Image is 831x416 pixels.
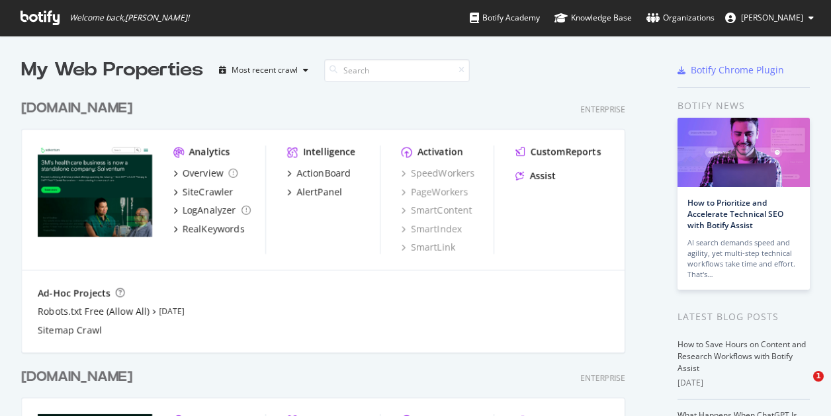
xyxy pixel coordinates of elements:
[678,99,810,113] div: Botify news
[554,11,632,24] div: Knowledge Base
[183,204,236,217] div: LogAnalyzer
[183,185,234,198] div: SiteCrawler
[417,146,463,159] div: Activation
[678,118,810,187] img: How to Prioritize and Accelerate Technical SEO with Botify Assist
[214,60,314,81] button: Most recent crawl
[691,63,784,77] div: Botify Chrome Plugin
[232,66,298,74] div: Most recent crawl
[173,222,245,235] a: RealKeywords
[402,185,468,198] a: PageWorkers
[580,104,625,115] div: Enterprise
[21,57,203,83] div: My Web Properties
[678,377,810,389] div: [DATE]
[38,305,150,318] a: Robots.txt Free (Allow All)
[183,167,224,180] div: Overview
[402,222,462,235] a: SmartIndex
[173,185,234,198] a: SiteCrawler
[741,12,803,23] span: TL Chua
[678,63,784,77] a: Botify Chrome Plugin
[324,59,470,82] input: Search
[173,167,238,180] a: Overview
[189,146,230,159] div: Analytics
[402,204,472,217] a: SmartContent
[38,286,110,300] div: Ad-Hoc Projects
[21,99,132,118] div: [DOMAIN_NAME]
[402,241,455,254] a: SmartLink
[580,372,625,384] div: Enterprise
[813,371,824,382] span: 1
[678,310,810,324] div: Latest Blog Posts
[287,185,342,198] a: AlertPanel
[515,146,601,159] a: CustomReports
[21,99,138,118] a: [DOMAIN_NAME]
[296,185,342,198] div: AlertPanel
[402,167,475,180] a: SpeedWorkers
[21,368,138,387] a: [DOMAIN_NAME]
[287,167,351,180] a: ActionBoard
[646,11,715,24] div: Organizations
[687,237,800,280] div: AI search demands speed and agility, yet multi-step technical workflows take time and effort. Tha...
[21,368,132,387] div: [DOMAIN_NAME]
[530,146,601,159] div: CustomReports
[786,371,818,403] iframe: Intercom live chat
[38,146,152,237] img: solventum.com
[678,339,806,374] a: How to Save Hours on Content and Research Workflows with Botify Assist
[515,169,556,183] a: Assist
[69,13,189,23] span: Welcome back, [PERSON_NAME] !
[183,222,245,235] div: RealKeywords
[687,197,783,231] a: How to Prioritize and Accelerate Technical SEO with Botify Assist
[529,169,556,183] div: Assist
[470,11,540,24] div: Botify Academy
[173,204,251,217] a: LogAnalyzer
[296,167,351,180] div: ActionBoard
[303,146,355,159] div: Intelligence
[159,306,185,317] a: [DATE]
[38,323,102,337] a: Sitemap Crawl
[715,7,824,28] button: [PERSON_NAME]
